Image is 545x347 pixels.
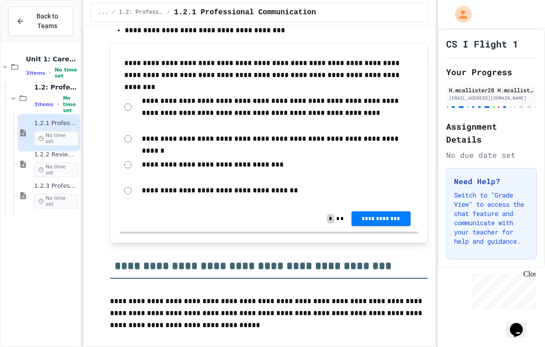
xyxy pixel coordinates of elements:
[63,95,79,114] span: No time set
[8,6,73,36] button: Back to Teams
[446,120,537,146] h2: Assignment Details
[449,86,534,94] div: H.mcallister28 H.mcallister28
[449,95,534,102] div: [EMAIL_ADDRESS][DOMAIN_NAME]
[34,151,79,159] span: 1.2.2 Review - Professional Communication
[34,131,79,146] span: No time set
[34,194,79,209] span: No time set
[454,176,529,187] h3: Need Help?
[445,4,474,25] div: My Account
[98,9,109,16] span: ...
[34,120,79,127] span: 1.2.1 Professional Communication
[446,66,537,78] h2: Your Progress
[34,162,79,177] span: No time set
[167,9,170,16] span: /
[174,7,316,18] span: 1.2.1 Professional Communication
[506,310,536,338] iframe: chat widget
[49,69,51,77] span: •
[446,37,518,50] h1: CS I Flight 1
[34,102,54,108] span: 3 items
[54,67,79,79] span: No time set
[454,191,529,246] p: Switch to "Grade View" to access the chat feature and communicate with your teacher for help and ...
[119,9,163,16] span: 1.2: Professional Communication
[4,4,64,59] div: Chat with us now!Close
[26,55,79,63] span: Unit 1: Careers & Professionalism
[30,12,65,31] span: Back to Teams
[112,9,115,16] span: /
[446,150,537,161] div: No due date set
[34,182,79,190] span: 1.2.3 Professional Communication Challenge
[57,101,59,108] span: •
[34,83,79,91] span: 1.2: Professional Communication
[468,270,536,309] iframe: chat widget
[26,70,45,76] span: 3 items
